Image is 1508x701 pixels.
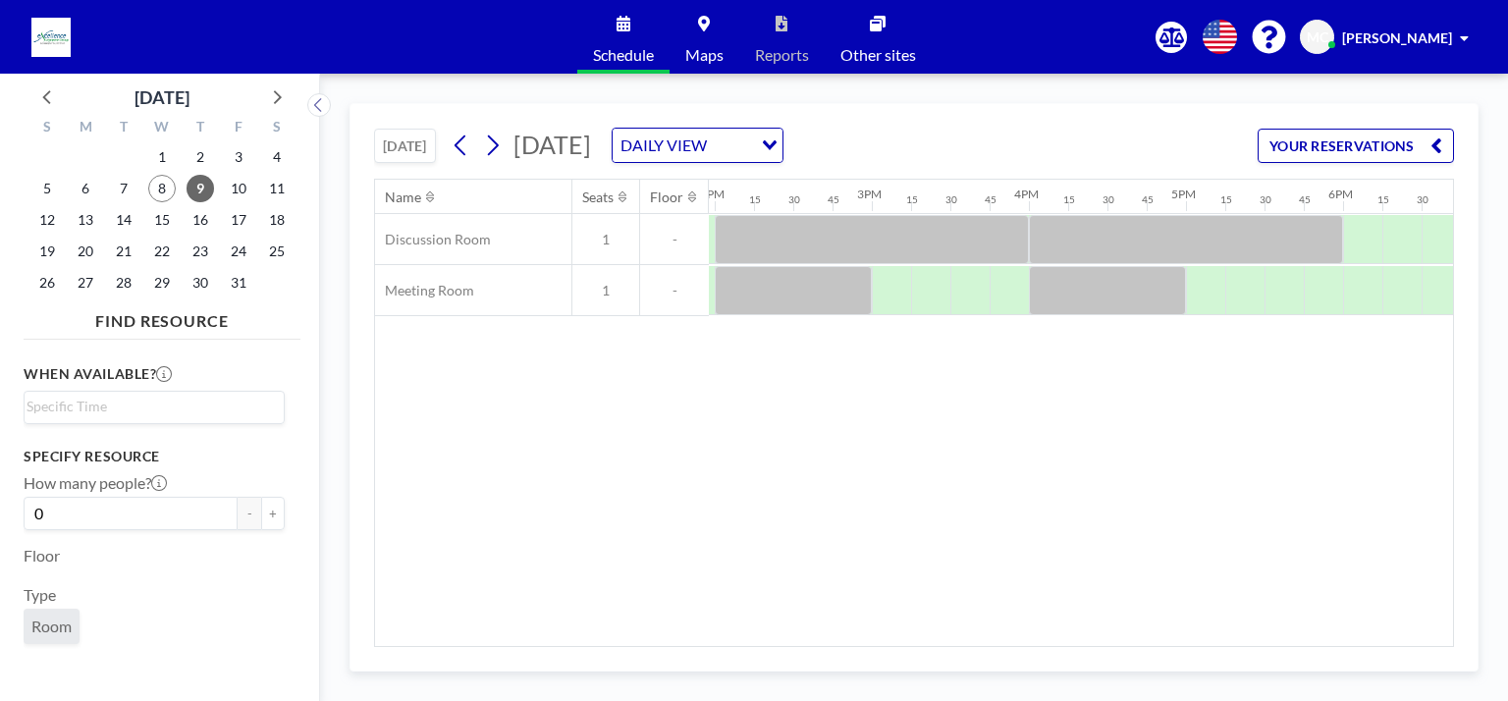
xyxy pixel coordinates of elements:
[24,303,300,331] h4: FIND RESOURCE
[225,206,252,234] span: Friday, October 17, 2025
[187,143,214,171] span: Thursday, October 2, 2025
[685,47,724,63] span: Maps
[613,129,782,162] div: Search for option
[755,47,809,63] span: Reports
[857,187,882,201] div: 3PM
[143,116,182,141] div: W
[24,660,64,679] label: Name
[385,189,421,206] div: Name
[148,143,176,171] span: Wednesday, October 1, 2025
[31,617,72,635] span: Room
[1260,193,1271,206] div: 30
[640,282,709,299] span: -
[148,238,176,265] span: Wednesday, October 22, 2025
[1220,193,1232,206] div: 15
[110,238,137,265] span: Tuesday, October 21, 2025
[945,193,957,206] div: 30
[749,193,761,206] div: 15
[788,193,800,206] div: 30
[640,231,709,248] span: -
[187,269,214,297] span: Thursday, October 30, 2025
[148,175,176,202] span: Wednesday, October 8, 2025
[840,47,916,63] span: Other sites
[1342,29,1452,46] span: [PERSON_NAME]
[72,206,99,234] span: Monday, October 13, 2025
[187,238,214,265] span: Thursday, October 23, 2025
[33,206,61,234] span: Sunday, October 12, 2025
[33,175,61,202] span: Sunday, October 5, 2025
[263,175,291,202] span: Saturday, October 11, 2025
[31,18,71,57] img: organization-logo
[700,187,725,201] div: 2PM
[148,206,176,234] span: Wednesday, October 15, 2025
[238,497,261,530] button: -
[225,143,252,171] span: Friday, October 3, 2025
[375,282,474,299] span: Meeting Room
[72,269,99,297] span: Monday, October 27, 2025
[1299,193,1311,206] div: 45
[263,143,291,171] span: Saturday, October 4, 2025
[219,116,257,141] div: F
[263,206,291,234] span: Saturday, October 18, 2025
[72,175,99,202] span: Monday, October 6, 2025
[135,83,189,111] div: [DATE]
[187,206,214,234] span: Thursday, October 16, 2025
[225,175,252,202] span: Friday, October 10, 2025
[572,282,639,299] span: 1
[24,585,56,605] label: Type
[110,206,137,234] span: Tuesday, October 14, 2025
[24,448,285,465] h3: Specify resource
[72,238,99,265] span: Monday, October 20, 2025
[1377,193,1389,206] div: 15
[513,130,591,159] span: [DATE]
[1142,193,1154,206] div: 45
[110,175,137,202] span: Tuesday, October 7, 2025
[24,473,167,493] label: How many people?
[181,116,219,141] div: T
[105,116,143,141] div: T
[906,193,918,206] div: 15
[33,269,61,297] span: Sunday, October 26, 2025
[828,193,839,206] div: 45
[225,238,252,265] span: Friday, October 24, 2025
[985,193,996,206] div: 45
[374,129,436,163] button: [DATE]
[582,189,614,206] div: Seats
[67,116,105,141] div: M
[1103,193,1114,206] div: 30
[187,175,214,202] span: Thursday, October 9, 2025
[1014,187,1039,201] div: 4PM
[25,392,284,421] div: Search for option
[225,269,252,297] span: Friday, October 31, 2025
[1328,187,1353,201] div: 6PM
[1171,187,1196,201] div: 5PM
[1258,129,1454,163] button: YOUR RESERVATIONS
[1063,193,1075,206] div: 15
[617,133,711,158] span: DAILY VIEW
[24,546,60,566] label: Floor
[28,116,67,141] div: S
[261,497,285,530] button: +
[375,231,491,248] span: Discussion Room
[33,238,61,265] span: Sunday, October 19, 2025
[257,116,296,141] div: S
[1417,193,1428,206] div: 30
[263,238,291,265] span: Saturday, October 25, 2025
[572,231,639,248] span: 1
[713,133,750,158] input: Search for option
[593,47,654,63] span: Schedule
[1307,28,1328,46] span: MC
[148,269,176,297] span: Wednesday, October 29, 2025
[27,396,273,417] input: Search for option
[650,189,683,206] div: Floor
[110,269,137,297] span: Tuesday, October 28, 2025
